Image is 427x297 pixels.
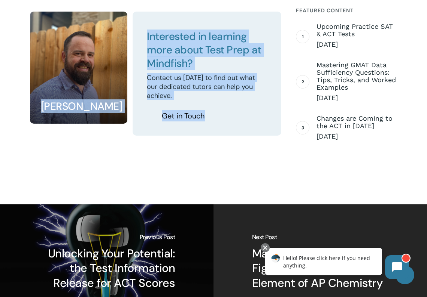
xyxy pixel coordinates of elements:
h4: Featured Content [296,4,397,17]
span: Upcoming Practice SAT & ACT Tests [317,23,397,38]
span: Mastering GMAT Data Sufficiency Questions: Tips, Tricks, and Worked Examples [317,61,397,91]
span: Get in Touch [162,110,205,121]
a: Upcoming Practice SAT & ACT Tests [DATE] [317,23,397,49]
a: Mastering GMAT Data Sufficiency Questions: Tips, Tricks, and Worked Examples [DATE] [317,61,397,102]
span: [DATE] [317,93,397,102]
span: [DATE] [317,132,397,141]
iframe: Chatbot [257,242,417,287]
p: Contact us [DATE] to find out what our dedicated tutors can help you achieve. [147,73,267,100]
a: Changes are Coming to the ACT in [DATE] [DATE] [317,115,397,141]
span: Changes are Coming to the ACT in [DATE] [317,115,397,130]
span: Interested in learning more about Test Prep at Mindfish? [147,30,261,70]
a: Get in Touch [147,110,205,121]
span: [DATE] [317,40,397,49]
